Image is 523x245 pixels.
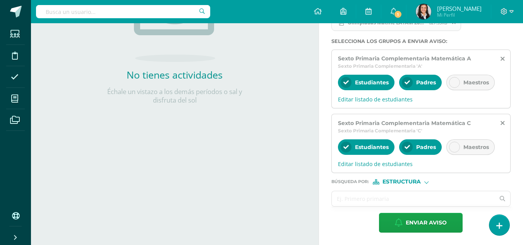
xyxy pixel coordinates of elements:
span: Sexto Primaria Complementaria Matemática C [338,120,471,127]
span: Estudiantes [355,144,389,151]
label: Selecciona los grupos a enviar aviso : [331,38,511,44]
span: Estudiantes [355,79,389,86]
span: [PERSON_NAME] [437,5,482,12]
span: Enviar aviso [406,213,447,232]
span: Sexto Primaria Complementaria Matemática A [338,55,471,62]
img: d0921a25bd0d339a1fefe8a8dabbe108.png [416,4,431,19]
span: Padres [416,79,436,86]
input: Ej. Primero primaria [332,191,495,206]
button: Enviar aviso [379,213,463,233]
span: Búsqueda por : [331,180,369,184]
span: Sexto Primaria Complementaria 'A' [338,63,422,69]
span: Sexto Primaria Complementaria 'C' [338,128,422,134]
div: [object Object] [373,179,431,185]
p: Échale un vistazo a los demás períodos o sal y disfruta del sol [97,87,252,105]
span: Padres [416,144,436,151]
span: Mi Perfil [437,12,482,18]
h2: No tienes actividades [97,68,252,81]
span: 1 [394,10,402,19]
input: Busca un usuario... [36,5,210,18]
span: Estructura [382,180,421,184]
span: Maestros [463,144,489,151]
span: Editar listado de estudiantes [338,96,504,103]
span: Maestros [463,79,489,86]
span: Editar listado de estudiantes [338,160,504,168]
